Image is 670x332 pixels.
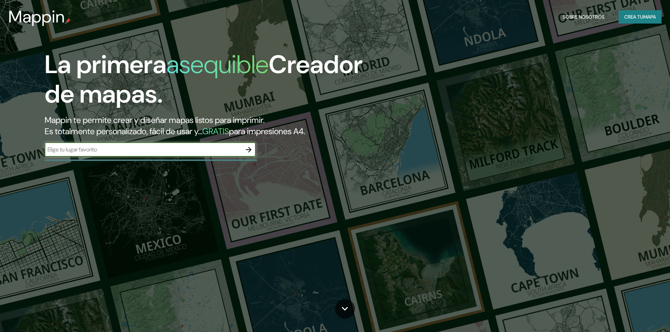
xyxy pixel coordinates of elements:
img: pin de mapeo [65,18,71,24]
font: mapa [643,14,656,20]
font: Mappin te permite crear y diseñar mapas listos para imprimir. [45,115,264,125]
font: Creador de mapas. [45,48,363,110]
font: Mappin [8,6,65,28]
font: para impresiones A4. [229,126,305,137]
font: asequible [166,48,269,81]
button: Crea tumapa [619,10,662,24]
button: Sobre nosotros [560,10,607,24]
font: La primera [45,48,166,81]
font: Sobre nosotros [563,14,605,20]
font: GRATIS [202,126,229,137]
input: Elige tu lugar favorito [45,145,242,154]
font: Es totalmente personalizado, fácil de usar y... [45,126,202,137]
font: Crea tu [624,14,643,20]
